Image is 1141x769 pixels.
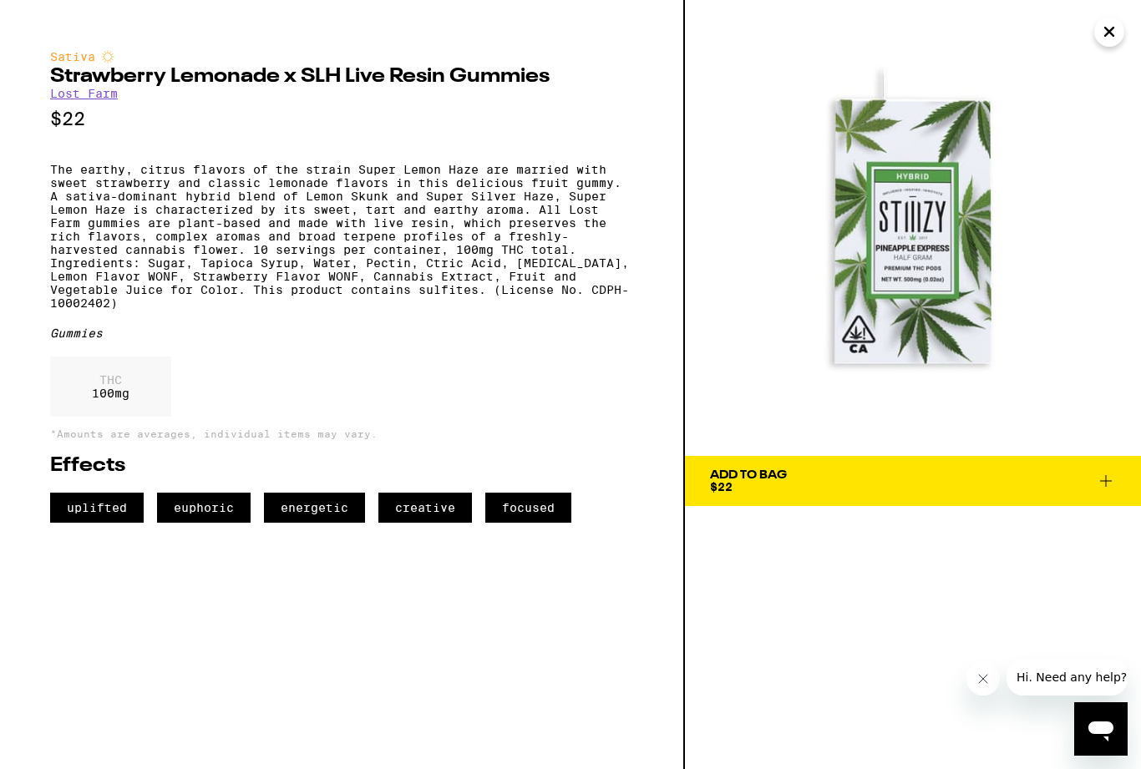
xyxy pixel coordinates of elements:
h2: Effects [50,456,633,476]
button: Add To Bag$22 [685,456,1141,506]
p: $22 [50,109,633,129]
div: Add To Bag [710,469,787,481]
span: euphoric [157,493,251,523]
span: $22 [710,480,733,493]
div: Sativa [50,50,633,63]
div: 100 mg [50,357,171,417]
span: focused [485,493,571,523]
div: Gummies [50,326,633,340]
img: sativaColor.svg [101,50,114,63]
span: creative [378,493,472,523]
h2: Strawberry Lemonade x SLH Live Resin Gummies [50,67,633,87]
iframe: Button to launch messaging window [1074,702,1128,756]
p: *Amounts are averages, individual items may vary. [50,428,633,439]
iframe: Message from company [1007,659,1128,696]
button: Close [1094,17,1124,47]
p: THC [92,373,129,387]
p: The earthy, citrus flavors of the strain Super Lemon Haze are married with sweet strawberry and c... [50,163,633,310]
a: Lost Farm [50,87,118,100]
iframe: Close message [966,662,1000,696]
span: uplifted [50,493,144,523]
span: energetic [264,493,365,523]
